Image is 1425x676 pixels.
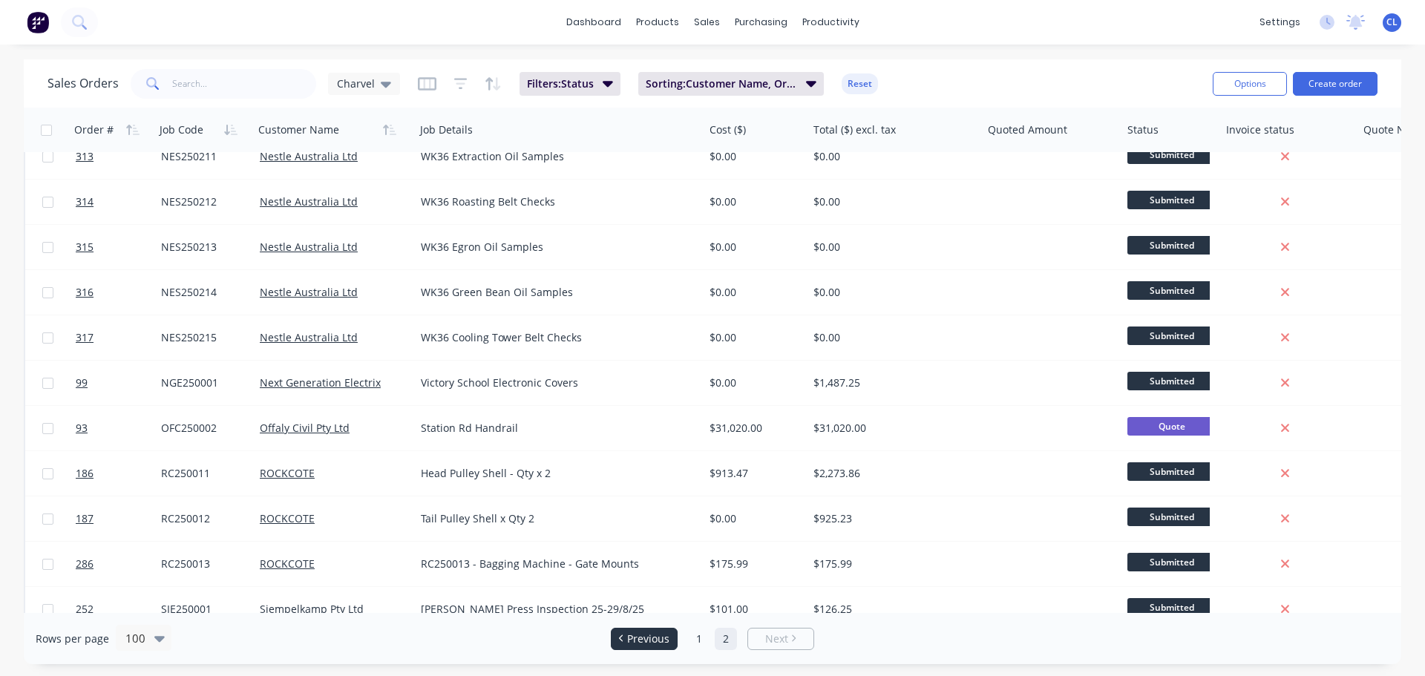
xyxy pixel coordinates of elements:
div: $31,020.00 [710,421,797,436]
div: $31,020.00 [813,421,968,436]
div: $0.00 [813,194,968,209]
div: Status [1127,122,1159,137]
span: 313 [76,149,94,164]
span: Submitted [1127,598,1216,617]
span: 252 [76,602,94,617]
span: 316 [76,285,94,300]
div: RC250011 [161,466,243,481]
div: Total ($) excl. tax [813,122,896,137]
div: $0.00 [710,194,797,209]
a: 93 [76,406,161,450]
span: 314 [76,194,94,209]
span: Filters: Status [527,76,594,91]
span: 317 [76,330,94,345]
div: NES250212 [161,194,243,209]
span: 315 [76,240,94,255]
span: 93 [76,421,88,436]
a: 314 [76,180,161,224]
div: settings [1252,11,1308,33]
button: Options [1213,72,1287,96]
div: SIE250001 [161,602,243,617]
div: Victory School Electronic Covers [421,375,684,390]
div: RC250013 - Bagging Machine - Gate Mounts [421,557,684,571]
span: Submitted [1127,372,1216,390]
a: Nestle Australia Ltd [260,194,358,209]
span: Submitted [1127,281,1216,300]
a: Next Generation Electrix [260,375,381,390]
div: Cost ($) [710,122,746,137]
div: RC250012 [161,511,243,526]
span: Previous [627,631,669,646]
div: Customer Name [258,122,339,137]
a: 99 [76,361,161,405]
div: $0.00 [710,149,797,164]
div: $0.00 [813,240,968,255]
div: $2,273.86 [813,466,968,481]
div: $0.00 [710,375,797,390]
a: Previous page [612,631,677,646]
div: Order # [74,122,114,137]
span: 286 [76,557,94,571]
div: Job Code [160,122,203,137]
button: Reset [842,73,878,94]
span: Submitted [1127,462,1216,481]
div: $0.00 [710,240,797,255]
div: $1,487.25 [813,375,968,390]
ul: Pagination [605,628,820,650]
div: $175.99 [710,557,797,571]
button: Filters:Status [520,72,620,96]
a: Page 1 [688,628,710,650]
button: Sorting:Customer Name, Order #, Job Code [638,72,824,96]
a: 317 [76,315,161,360]
a: 316 [76,270,161,315]
a: ROCKCOTE [260,511,315,525]
a: Nestle Australia Ltd [260,330,358,344]
div: Station Rd Handrail [421,421,684,436]
div: WK36 Cooling Tower Belt Checks [421,330,684,345]
div: Tail Pulley Shell x Qty 2 [421,511,684,526]
a: 313 [76,134,161,179]
a: Siempelkamp Pty Ltd [260,602,364,616]
span: CL [1386,16,1398,29]
div: $0.00 [813,149,968,164]
div: sales [687,11,727,33]
a: ROCKCOTE [260,466,315,480]
span: Submitted [1127,326,1216,345]
a: dashboard [559,11,629,33]
input: Search... [172,69,317,99]
div: purchasing [727,11,795,33]
a: 315 [76,225,161,269]
span: Submitted [1127,508,1216,526]
div: products [629,11,687,33]
div: productivity [795,11,867,33]
a: Page 2 is your current page [715,628,737,650]
div: $925.23 [813,511,968,526]
a: 186 [76,451,161,496]
div: Invoice status [1226,122,1294,137]
div: NGE250001 [161,375,243,390]
div: $0.00 [710,330,797,345]
div: RC250013 [161,557,243,571]
span: Rows per page [36,631,109,646]
div: Job Details [420,122,473,137]
span: 187 [76,511,94,526]
span: Submitted [1127,236,1216,255]
div: $126.25 [813,602,968,617]
a: 187 [76,496,161,541]
a: Next page [748,631,813,646]
div: NES250215 [161,330,243,345]
span: Submitted [1127,191,1216,209]
div: OFC250002 [161,421,243,436]
div: WK36 Extraction Oil Samples [421,149,684,164]
span: 186 [76,466,94,481]
div: $0.00 [813,285,968,300]
div: Quoted Amount [988,122,1067,137]
h1: Sales Orders [47,76,119,91]
a: ROCKCOTE [260,557,315,571]
div: $0.00 [813,330,968,345]
span: Quote [1127,417,1216,436]
div: WK36 Egron Oil Samples [421,240,684,255]
div: Head Pulley Shell - Qty x 2 [421,466,684,481]
span: Next [765,631,788,646]
div: WK36 Green Bean Oil Samples [421,285,684,300]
